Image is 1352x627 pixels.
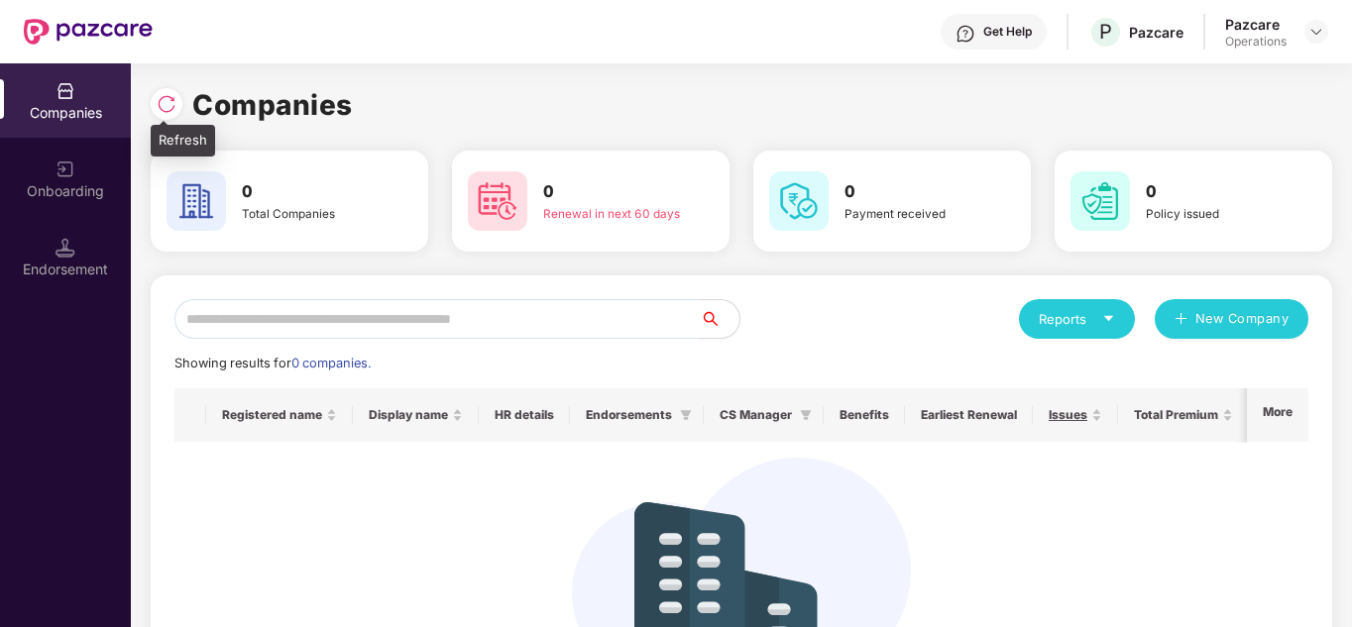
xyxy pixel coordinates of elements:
img: svg+xml;base64,PHN2ZyBpZD0iUmVsb2FkLTMyeDMyIiB4bWxucz0iaHR0cDovL3d3dy53My5vcmcvMjAwMC9zdmciIHdpZH... [157,94,176,114]
div: Renewal in next 60 days [543,205,680,223]
th: Registered name [206,388,353,442]
span: Showing results for [174,356,371,370]
th: Earliest Renewal [905,388,1033,442]
div: Reports [1039,309,1115,329]
span: filter [800,409,812,421]
span: New Company [1195,309,1290,329]
img: svg+xml;base64,PHN2ZyB4bWxucz0iaHR0cDovL3d3dy53My5vcmcvMjAwMC9zdmciIHdpZHRoPSI2MCIgaGVpZ2h0PSI2MC... [1070,171,1130,231]
span: Display name [369,407,448,423]
button: search [699,299,740,339]
div: Total Companies [242,205,379,223]
button: plusNew Company [1155,299,1308,339]
img: svg+xml;base64,PHN2ZyBpZD0iRHJvcGRvd24tMzJ4MzIiIHhtbG5zPSJodHRwOi8vd3d3LnczLm9yZy8yMDAwL3N2ZyIgd2... [1308,24,1324,40]
span: plus [1175,312,1187,328]
div: Operations [1225,34,1287,50]
h3: 0 [1146,179,1283,205]
span: filter [796,403,816,427]
th: Issues [1033,388,1118,442]
img: svg+xml;base64,PHN2ZyB3aWR0aD0iMTQuNSIgaGVpZ2h0PSIxNC41IiB2aWV3Qm94PSIwIDAgMTYgMTYiIGZpbGw9Im5vbm... [56,238,75,258]
th: Total Premium [1118,388,1249,442]
h3: 0 [845,179,981,205]
span: Total Premium [1134,407,1218,423]
img: New Pazcare Logo [24,19,153,45]
div: Policy issued [1146,205,1283,223]
span: 0 companies. [291,356,371,370]
h1: Companies [192,83,353,127]
span: CS Manager [720,407,792,423]
span: P [1099,20,1112,44]
div: Refresh [151,125,215,157]
th: Benefits [824,388,905,442]
div: Get Help [983,24,1032,40]
span: filter [680,409,692,421]
span: Issues [1049,407,1087,423]
img: svg+xml;base64,PHN2ZyB4bWxucz0iaHR0cDovL3d3dy53My5vcmcvMjAwMC9zdmciIHdpZHRoPSI2MCIgaGVpZ2h0PSI2MC... [468,171,527,231]
img: svg+xml;base64,PHN2ZyBpZD0iQ29tcGFuaWVzIiB4bWxucz0iaHR0cDovL3d3dy53My5vcmcvMjAwMC9zdmciIHdpZHRoPS... [56,81,75,101]
th: HR details [479,388,570,442]
h3: 0 [543,179,680,205]
span: caret-down [1102,312,1115,325]
div: Pazcare [1129,23,1183,42]
img: svg+xml;base64,PHN2ZyB3aWR0aD0iMjAiIGhlaWdodD0iMjAiIHZpZXdCb3g9IjAgMCAyMCAyMCIgZmlsbD0ibm9uZSIgeG... [56,159,75,179]
span: search [699,311,739,327]
span: Registered name [222,407,322,423]
th: More [1247,388,1308,442]
span: Endorsements [586,407,672,423]
h3: 0 [242,179,379,205]
img: svg+xml;base64,PHN2ZyB4bWxucz0iaHR0cDovL3d3dy53My5vcmcvMjAwMC9zdmciIHdpZHRoPSI2MCIgaGVpZ2h0PSI2MC... [769,171,829,231]
img: svg+xml;base64,PHN2ZyB4bWxucz0iaHR0cDovL3d3dy53My5vcmcvMjAwMC9zdmciIHdpZHRoPSI2MCIgaGVpZ2h0PSI2MC... [167,171,226,231]
th: Display name [353,388,479,442]
div: Payment received [845,205,981,223]
span: filter [676,403,696,427]
div: Pazcare [1225,15,1287,34]
img: svg+xml;base64,PHN2ZyBpZD0iSGVscC0zMngzMiIgeG1sbnM9Imh0dHA6Ly93d3cudzMub3JnLzIwMDAvc3ZnIiB3aWR0aD... [956,24,975,44]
